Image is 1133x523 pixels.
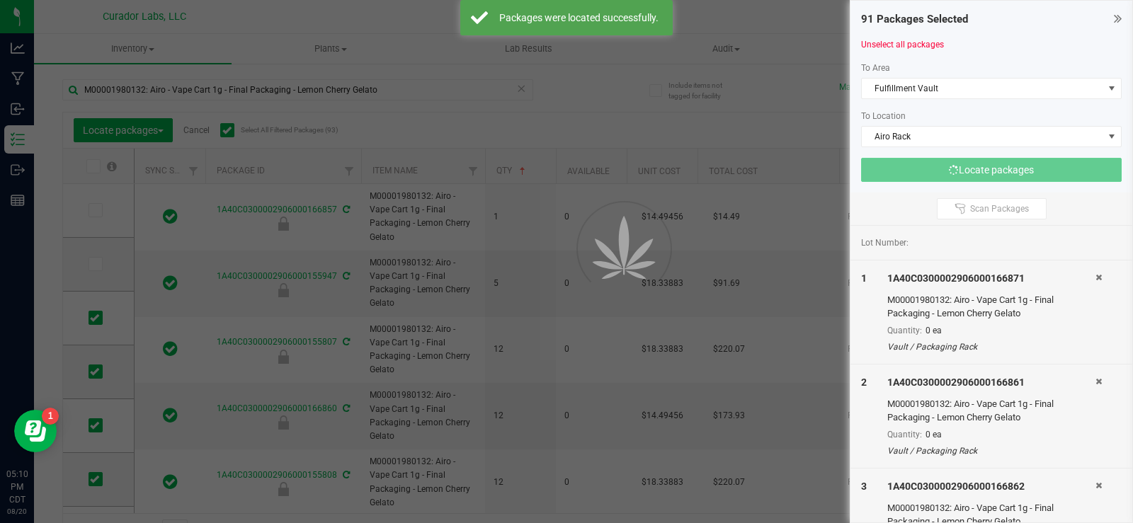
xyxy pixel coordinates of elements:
span: Quantity: [887,326,922,335]
span: 0 ea [926,430,942,439]
div: 1A40C0300002906000166862 [887,479,1095,494]
button: Locate packages [861,158,1122,182]
span: Fulfillment Vault [862,79,1103,98]
div: Vault / Packaging Rack [887,340,1095,353]
span: 1 [861,272,867,284]
span: Quantity: [887,430,922,439]
a: Unselect all packages [861,40,944,50]
iframe: Resource center [14,410,57,452]
span: To Area [861,63,890,73]
div: 1A40C0300002906000166861 [887,375,1095,390]
div: M00001980132: Airo - Vape Cart 1g - Final Packaging - Lemon Cherry Gelato [887,293,1095,321]
div: M00001980132: Airo - Vape Cart 1g - Final Packaging - Lemon Cherry Gelato [887,397,1095,425]
span: Airo Rack [862,127,1103,146]
span: 3 [861,481,867,492]
div: Vault / Packaging Rack [887,444,1095,457]
span: Scan Packages [970,203,1029,214]
button: Scan Packages [937,198,1047,219]
iframe: Resource center unread badge [42,408,59,425]
span: Lot Number: [861,236,909,249]
span: 0 ea [926,326,942,335]
div: 1A40C0300002906000166871 [887,271,1095,286]
span: 2 [861,377,867,388]
span: To Location [861,111,906,121]
div: Packages were located successfully. [496,11,662,25]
